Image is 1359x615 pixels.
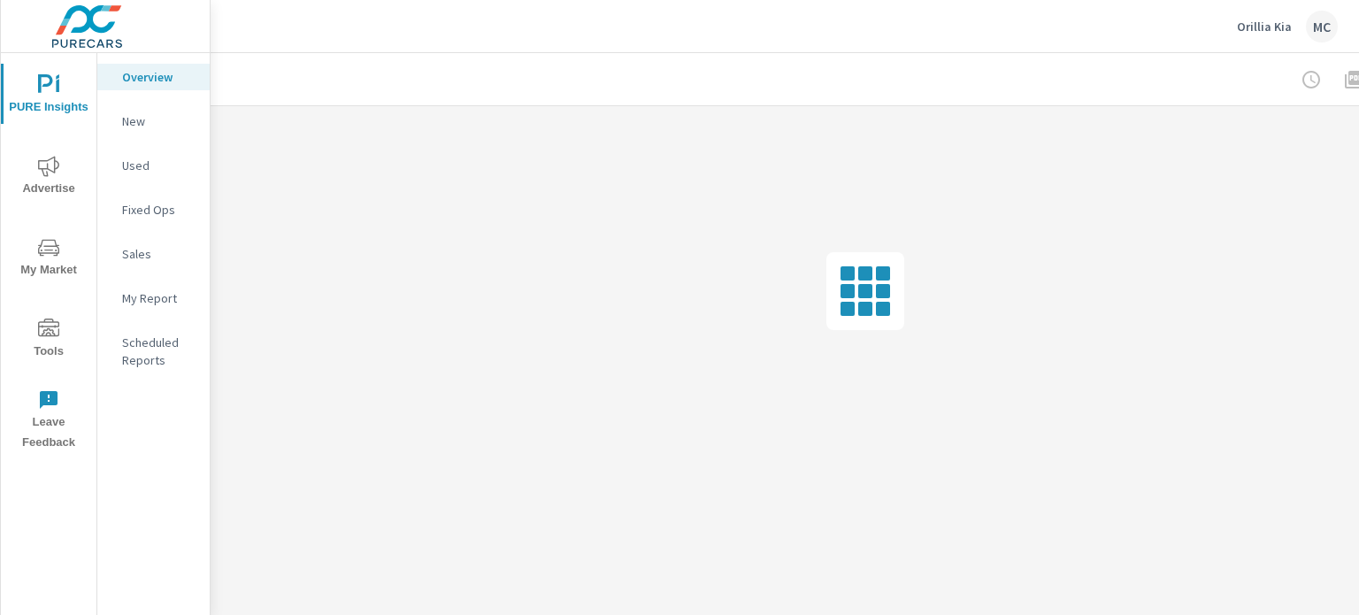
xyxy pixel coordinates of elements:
span: My Market [6,237,91,281]
div: Sales [97,241,210,267]
span: Tools [6,319,91,362]
p: New [122,112,196,130]
p: Orillia Kia [1237,19,1292,35]
div: Used [97,152,210,179]
div: Scheduled Reports [97,329,210,373]
div: MC [1306,11,1338,42]
div: My Report [97,285,210,311]
span: Leave Feedback [6,389,91,453]
div: nav menu [1,53,96,460]
span: Advertise [6,156,91,199]
p: Fixed Ops [122,201,196,219]
div: New [97,108,210,135]
p: Overview [122,68,196,86]
p: Scheduled Reports [122,334,196,369]
p: Used [122,157,196,174]
p: My Report [122,289,196,307]
span: PURE Insights [6,74,91,118]
div: Fixed Ops [97,196,210,223]
div: Overview [97,64,210,90]
p: Sales [122,245,196,263]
